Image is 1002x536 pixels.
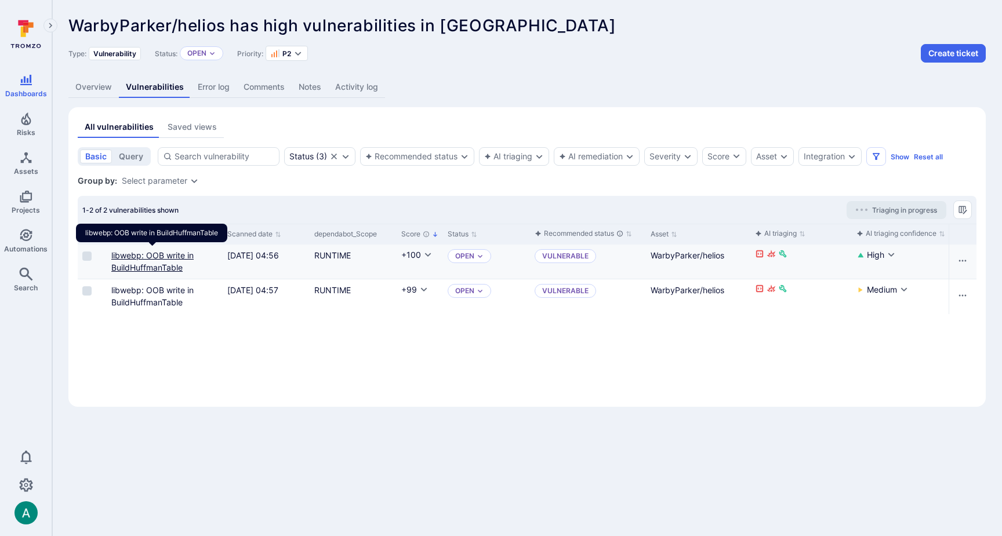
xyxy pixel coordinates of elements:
[702,147,746,166] button: Score
[856,228,936,239] div: AI triaging confidence
[852,279,953,314] div: Cell for aiCtx.confidenceScore
[365,152,458,161] div: Recommended status
[921,44,986,63] button: Create ticket
[12,206,40,214] span: Projects
[107,279,223,314] div: Cell for Vulnerability
[310,279,397,314] div: Cell for dependabot_Scope
[397,279,443,314] div: Cell for Score
[756,152,777,161] div: Asset
[314,249,392,261] div: RUNTIME
[82,251,92,261] span: Select row
[455,251,474,261] button: Open
[14,167,38,176] span: Assets
[401,284,429,296] button: +99
[767,249,776,261] div: Exploitable
[111,285,194,307] a: libwebp: OOB write in BuildHuffmanTable
[190,176,199,185] button: Expand dropdown
[289,152,327,161] button: Status(3)
[78,175,117,187] span: Group by:
[872,206,937,214] span: Triaging in progress
[46,21,55,31] i: Expand navigation menu
[755,228,797,239] div: AI triaging
[107,245,223,279] div: Cell for Vulnerability
[856,229,945,238] button: Sort by function(){return k.createElement(fN.A,{direction:"row",alignItems:"center",gap:4},k.crea...
[401,229,438,239] button: Sort by Score
[227,249,305,261] div: [DATE] 04:56
[423,231,430,238] div: The vulnerability score is based on the parameters defined in the settings
[949,279,976,314] div: Cell for
[14,283,38,292] span: Search
[293,49,303,58] button: Expand dropdown
[223,279,310,314] div: Cell for Scanned date
[68,49,86,58] span: Type:
[755,249,764,261] div: Reachable
[191,76,237,98] a: Error log
[778,249,787,261] div: Fixable
[78,245,107,279] div: Cell for selection
[804,152,845,161] button: Integration
[341,152,350,161] button: Expand dropdown
[43,19,57,32] button: Expand navigation menu
[914,152,943,161] button: Reset all
[310,245,397,279] div: Cell for dependabot_Scope
[187,49,206,58] button: Open
[707,151,729,162] div: Score
[651,250,724,260] a: WarbyParker/helios
[119,76,191,98] a: Vulnerabilities
[85,121,154,133] div: All vulnerabilities
[111,250,194,272] a: libwebp: OOB write in BuildHuffmanTable
[4,245,48,253] span: Automations
[535,229,632,238] button: Sort by function(){return k.createElement(fN.A,{direction:"row",alignItems:"center",gap:4},k.crea...
[401,284,417,296] div: +99
[651,229,677,239] button: Sort by Asset
[443,279,530,314] div: Cell for Status
[14,501,38,524] img: ACg8ocLSa5mPYBaXNx3eFu_EmspyJX0laNWN7cXOFirfQ7srZveEpg=s96-c
[852,245,953,279] div: Cell for aiCtx.confidenceScore
[329,152,339,161] button: Clear selection
[953,251,972,270] button: Row actions menu
[856,209,867,211] img: Loading...
[223,245,310,279] div: Cell for Scanned date
[649,152,681,161] button: Severity
[867,284,909,296] button: Medium
[535,228,623,239] div: Recommended status
[953,200,972,219] button: Manage columns
[535,249,596,263] p: Vulnerable
[867,284,897,296] span: Medium
[314,284,392,296] div: RUNTIME
[847,152,856,161] button: Expand dropdown
[477,253,484,260] button: Expand dropdown
[237,76,292,98] a: Comments
[237,49,263,58] span: Priority:
[477,287,484,294] button: Expand dropdown
[68,76,986,98] div: Alert tabs
[401,249,421,261] div: +100
[646,245,750,279] div: Cell for Asset
[683,152,692,161] button: Expand dropdown
[535,284,596,298] p: Vulnerable
[314,229,392,239] div: dependabot_Scope
[175,151,274,162] input: Search vulnerability
[271,49,291,58] button: P2
[891,152,909,161] button: Show
[401,249,433,261] button: +100
[455,286,474,296] button: Open
[484,152,532,161] button: AI triaging
[122,176,187,185] div: Select parameter
[866,147,886,166] button: Filters
[646,279,750,314] div: Cell for Asset
[448,229,477,239] button: Sort by Status
[289,152,327,161] div: ( 3 )
[867,249,884,261] span: High
[227,284,305,296] div: [DATE] 04:57
[82,206,179,214] span: 1-2 of 2 vulnerabilities shown
[779,152,789,161] button: Expand dropdown
[559,152,623,161] button: AI remediation
[289,152,314,161] div: Status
